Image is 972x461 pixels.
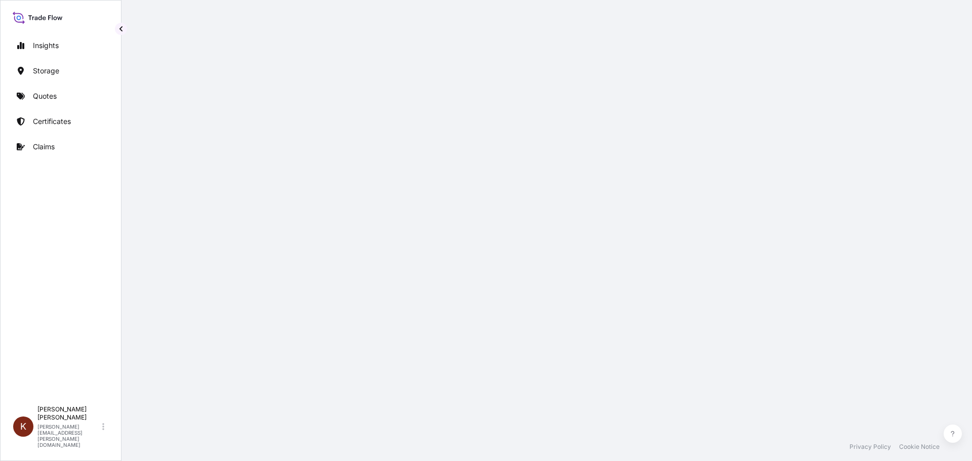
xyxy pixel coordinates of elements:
[849,443,891,451] a: Privacy Policy
[33,40,59,51] p: Insights
[9,86,113,106] a: Quotes
[20,422,26,432] span: K
[9,35,113,56] a: Insights
[37,405,100,422] p: [PERSON_NAME] [PERSON_NAME]
[33,116,71,127] p: Certificates
[33,91,57,101] p: Quotes
[33,142,55,152] p: Claims
[9,61,113,81] a: Storage
[9,137,113,157] a: Claims
[37,424,100,448] p: [PERSON_NAME][EMAIL_ADDRESS][PERSON_NAME][DOMAIN_NAME]
[9,111,113,132] a: Certificates
[899,443,940,451] a: Cookie Notice
[33,66,59,76] p: Storage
